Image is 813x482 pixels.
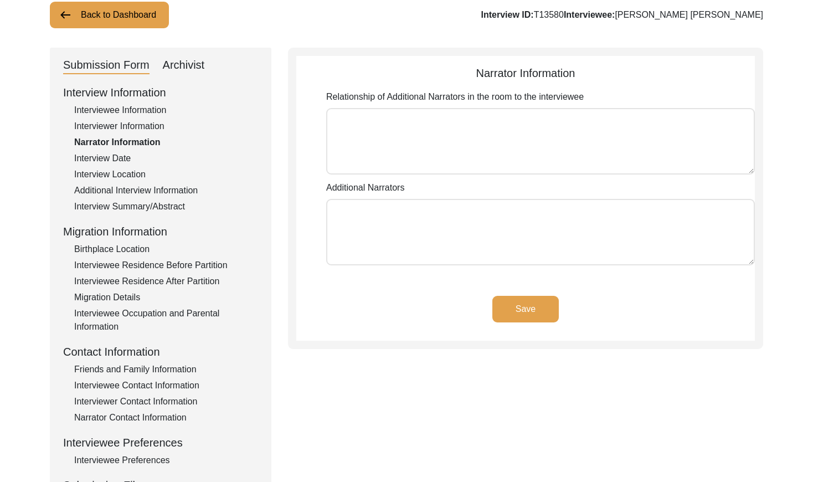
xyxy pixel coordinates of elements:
[74,454,258,467] div: Interviewee Preferences
[74,152,258,165] div: Interview Date
[564,10,615,19] b: Interviewee:
[50,2,169,28] button: Back to Dashboard
[74,411,258,424] div: Narrator Contact Information
[74,307,258,334] div: Interviewee Occupation and Parental Information
[326,181,404,194] label: Additional Narrators
[59,8,72,22] img: arrow-left.png
[74,259,258,272] div: Interviewee Residence Before Partition
[74,168,258,181] div: Interview Location
[296,65,755,81] div: Narrator Information
[74,120,258,133] div: Interviewer Information
[74,243,258,256] div: Birthplace Location
[74,136,258,149] div: Narrator Information
[481,8,763,22] div: T13580 [PERSON_NAME] [PERSON_NAME]
[63,57,150,74] div: Submission Form
[481,10,533,19] b: Interview ID:
[74,291,258,304] div: Migration Details
[63,343,258,360] div: Contact Information
[74,395,258,408] div: Interviewer Contact Information
[326,90,584,104] label: Relationship of Additional Narrators in the room to the interviewee
[63,223,258,240] div: Migration Information
[74,104,258,117] div: Interviewee Information
[74,275,258,288] div: Interviewee Residence After Partition
[74,379,258,392] div: Interviewee Contact Information
[74,363,258,376] div: Friends and Family Information
[492,296,559,322] button: Save
[74,200,258,213] div: Interview Summary/Abstract
[163,57,205,74] div: Archivist
[63,434,258,451] div: Interviewee Preferences
[63,84,258,101] div: Interview Information
[74,184,258,197] div: Additional Interview Information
